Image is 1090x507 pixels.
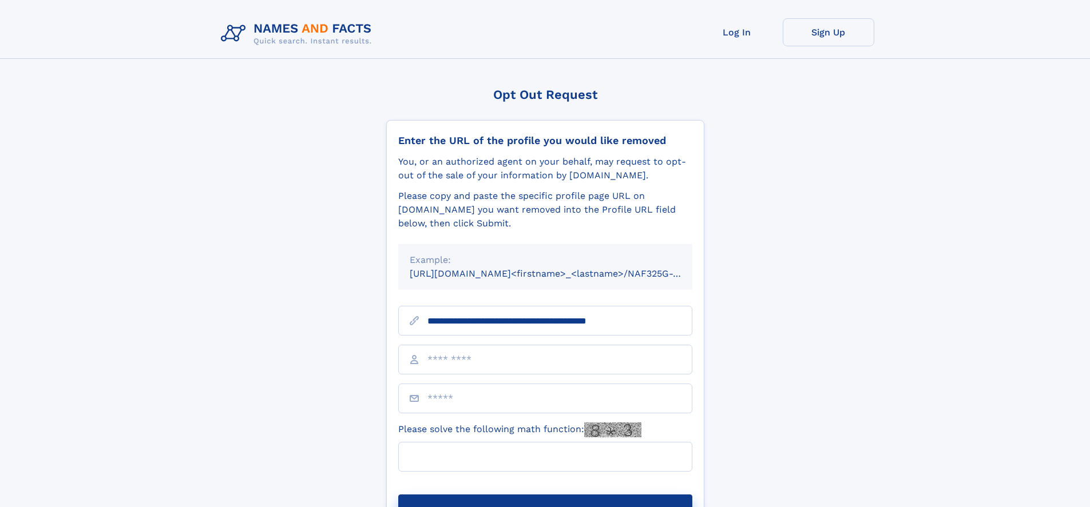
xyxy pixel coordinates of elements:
small: [URL][DOMAIN_NAME]<firstname>_<lastname>/NAF325G-xxxxxxxx [410,268,714,279]
div: You, or an authorized agent on your behalf, may request to opt-out of the sale of your informatio... [398,155,692,182]
a: Log In [691,18,783,46]
img: Logo Names and Facts [216,18,381,49]
div: Opt Out Request [386,87,704,102]
label: Please solve the following math function: [398,422,641,437]
div: Please copy and paste the specific profile page URL on [DOMAIN_NAME] you want removed into the Pr... [398,189,692,230]
div: Example: [410,253,681,267]
div: Enter the URL of the profile you would like removed [398,134,692,147]
a: Sign Up [783,18,874,46]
